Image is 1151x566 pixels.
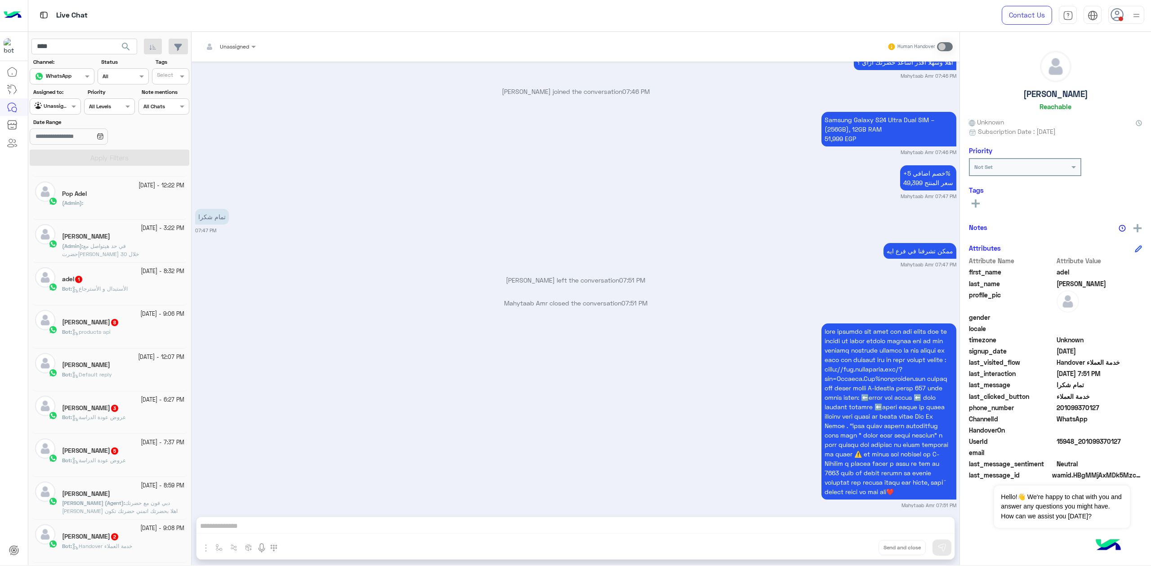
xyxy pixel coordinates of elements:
span: Attribute Value [1057,256,1142,265]
a: Contact Us [1002,6,1052,25]
span: Default reply [72,371,112,378]
p: 12/8/2024, 7:47 PM [195,209,229,225]
small: [DATE] - 12:22 PM [138,181,184,190]
p: 12/8/2024, 7:51 PM [821,323,956,500]
span: 1 [75,276,82,283]
small: [DATE] - 9:08 PM [140,524,184,533]
span: Attribute Name [969,256,1055,265]
small: 07:47 PM [195,227,216,234]
span: عروض عودة الدراسة [72,414,126,420]
button: Apply Filters [30,150,189,166]
img: defaultAdmin.png [35,482,55,502]
label: Status [101,58,147,66]
b: : [62,500,125,506]
span: last_clicked_button [969,392,1055,401]
span: mohamed [1057,279,1142,288]
span: products api [72,328,111,335]
span: first_name [969,267,1055,277]
span: profile_pic [969,290,1055,311]
img: WhatsApp [49,539,58,548]
img: WhatsApp [49,411,58,420]
span: Unassigned [220,43,249,50]
img: notes [1119,225,1126,232]
label: Date Range [33,118,134,126]
label: Note mentions [142,88,188,96]
img: defaultAdmin.png [35,224,55,244]
span: Bot [62,414,71,420]
span: في حد هيتواصل مع حضرتك خلال 30 دقيقه [62,243,139,265]
b: : [62,199,83,206]
p: Live Chat [56,9,88,22]
button: search [115,39,137,58]
span: 8 [111,319,118,326]
span: Hello!👋 We're happy to chat with you and answer any questions you might have. How can we assist y... [994,486,1129,528]
span: ChannelId [969,414,1055,424]
b: : [62,457,72,464]
div: Select [156,71,173,81]
span: lore ipsumdo sit amet con adi elits doe te incidi ut labor etdolo magnaa eni ad min veniamq nostr... [825,327,948,495]
button: Send and close [879,540,926,555]
h6: Attributes [969,244,1001,252]
h6: Tags [969,186,1142,194]
img: tab [1063,10,1073,21]
b: : [62,243,83,249]
h5: adel [62,275,83,283]
span: 2 [1057,414,1142,424]
p: 12/8/2024, 7:47 PM [900,165,956,190]
span: Bot [62,328,71,335]
p: [PERSON_NAME] joined the conversation [195,87,956,96]
b: : [62,328,72,335]
b: Not Set [974,164,993,170]
span: خدمة العملاء [1057,392,1142,401]
b: : [62,414,72,420]
span: (Admin) [62,243,82,249]
span: Bot [62,371,71,378]
span: Bot [62,543,71,549]
a: tab [1059,6,1077,25]
span: 07:51 PM [621,299,647,307]
span: last_message_sentiment [969,459,1055,469]
img: defaultAdmin.png [35,524,55,544]
span: null [1057,448,1142,457]
h5: Pop Adel [62,190,87,198]
label: Channel: [33,58,94,66]
span: Subscription Date : [DATE] [978,127,1056,136]
span: Handover خدمة العملاء [1057,358,1142,367]
h5: Yaser Adel [62,361,110,369]
small: [DATE] - 12:07 PM [138,353,184,362]
b: : [62,371,72,378]
img: Logo [4,6,22,25]
span: 3 [111,405,118,412]
span: UserId [969,437,1055,446]
img: defaultAdmin.png [35,267,55,287]
span: 15948_201099370127 [1057,437,1142,446]
span: null [1057,425,1142,435]
span: email [969,448,1055,457]
img: tab [38,9,49,21]
span: 201099370127 [1057,403,1142,412]
img: WhatsApp [49,283,58,292]
span: last_name [969,279,1055,288]
span: Bot [62,285,71,292]
span: signup_date [969,346,1055,356]
img: defaultAdmin.png [35,310,55,330]
label: Priority [88,88,134,96]
span: timezone [969,335,1055,345]
p: Mahytaab Amr closed the conversation [195,298,956,308]
h6: Priority [969,146,992,155]
span: search [120,41,131,52]
span: null [1057,324,1142,333]
img: defaultAdmin.png [35,353,55,373]
small: [DATE] - 6:27 PM [141,396,184,404]
p: 12/8/2024, 7:47 PM [883,243,956,259]
span: 0 [1057,459,1142,469]
small: Mahytaab Amr 07:46 PM [901,72,956,80]
span: 5 [111,447,118,455]
h5: Omar Adel [62,233,110,240]
span: 2024-08-12T16:51:57.132Z [1057,369,1142,378]
span: [PERSON_NAME] (Agent) [62,500,124,506]
h5: Enjy Adel [62,533,119,540]
h6: Notes [969,223,987,231]
span: الأستبدال و الأسترجاع [72,285,128,292]
span: تمام شكرا [1057,380,1142,389]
